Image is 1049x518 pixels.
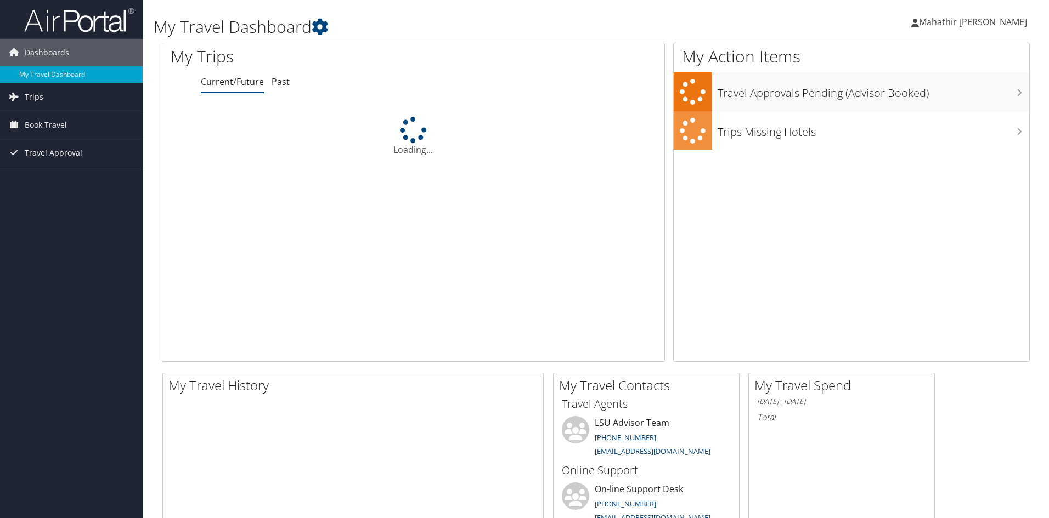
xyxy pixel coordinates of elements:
[674,72,1029,111] a: Travel Approvals Pending (Advisor Booked)
[25,83,43,111] span: Trips
[25,139,82,167] span: Travel Approval
[25,39,69,66] span: Dashboards
[201,76,264,88] a: Current/Future
[919,16,1027,28] span: Mahathir [PERSON_NAME]
[162,117,664,156] div: Loading...
[674,45,1029,68] h1: My Action Items
[562,396,731,412] h3: Travel Agents
[25,111,67,139] span: Book Travel
[757,411,926,423] h6: Total
[595,446,710,456] a: [EMAIL_ADDRESS][DOMAIN_NAME]
[556,416,736,461] li: LSU Advisor Team
[559,376,739,395] h2: My Travel Contacts
[754,376,934,395] h2: My Travel Spend
[171,45,447,68] h1: My Trips
[757,396,926,407] h6: [DATE] - [DATE]
[562,463,731,478] h3: Online Support
[595,432,656,442] a: [PHONE_NUMBER]
[595,499,656,509] a: [PHONE_NUMBER]
[24,7,134,33] img: airportal-logo.png
[911,5,1038,38] a: Mahathir [PERSON_NAME]
[718,80,1029,101] h3: Travel Approvals Pending (Advisor Booked)
[718,119,1029,140] h3: Trips Missing Hotels
[154,15,743,38] h1: My Travel Dashboard
[168,376,543,395] h2: My Travel History
[272,76,290,88] a: Past
[674,111,1029,150] a: Trips Missing Hotels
